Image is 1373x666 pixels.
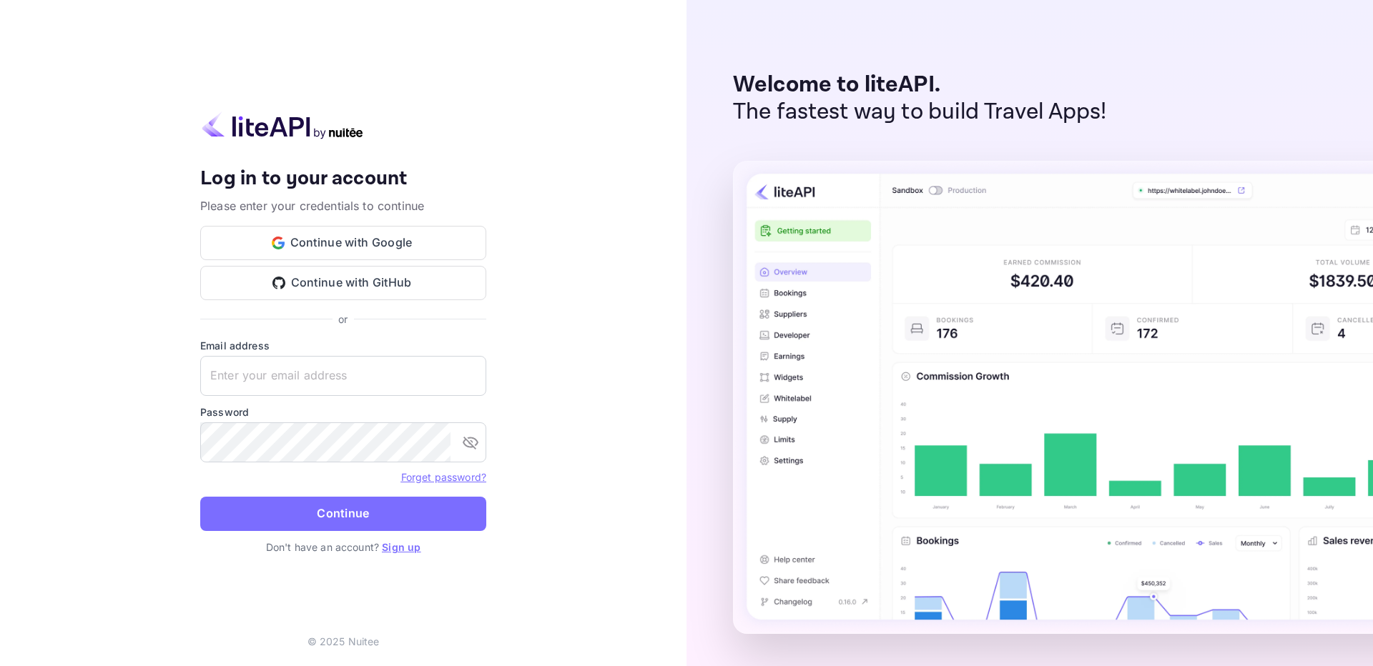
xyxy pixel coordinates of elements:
[200,540,486,555] p: Don't have an account?
[382,541,420,553] a: Sign up
[200,497,486,531] button: Continue
[200,266,486,300] button: Continue with GitHub
[200,111,365,139] img: liteapi
[200,404,486,419] label: Password
[200,226,486,260] button: Continue with Google
[338,312,348,327] p: or
[733,71,1107,99] p: Welcome to liteAPI.
[200,197,486,214] p: Please enter your credentials to continue
[307,634,380,649] p: © 2025 Nuitee
[456,428,485,457] button: toggle password visibility
[401,469,486,484] a: Forget password?
[200,356,486,396] input: Enter your email address
[200,166,486,192] h4: Log in to your account
[200,338,486,353] label: Email address
[733,99,1107,126] p: The fastest way to build Travel Apps!
[401,471,486,483] a: Forget password?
